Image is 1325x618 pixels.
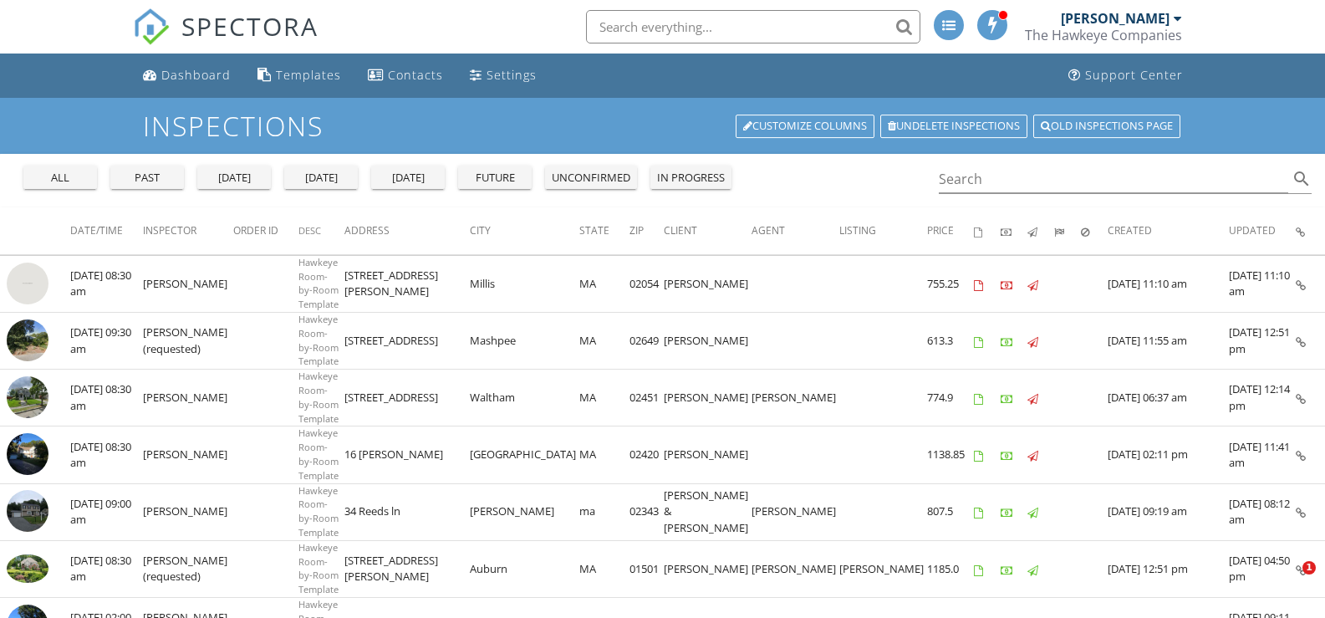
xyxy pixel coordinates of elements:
[839,207,927,254] th: Listing: Not sorted.
[470,223,491,237] span: City
[927,483,974,540] td: 807.5
[344,207,470,254] th: Address: Not sorted.
[752,370,839,426] td: [PERSON_NAME]
[70,483,143,540] td: [DATE] 09:00 am
[664,223,697,237] span: Client
[1302,561,1316,575] span: 1
[344,313,470,370] td: [STREET_ADDRESS]
[927,223,954,237] span: Price
[465,170,525,186] div: future
[143,313,233,370] td: [PERSON_NAME] (requested)
[470,483,579,540] td: [PERSON_NAME]
[664,255,752,312] td: [PERSON_NAME]
[752,223,785,237] span: Agent
[1229,540,1296,597] td: [DATE] 04:50 pm
[70,207,143,254] th: Date/Time: Not sorted.
[629,426,664,483] td: 02420
[629,223,644,237] span: Zip
[927,313,974,370] td: 613.3
[30,170,90,186] div: all
[133,23,319,58] a: SPECTORA
[1062,60,1190,91] a: Support Center
[664,313,752,370] td: [PERSON_NAME]
[579,255,629,312] td: MA
[344,426,470,483] td: 16 [PERSON_NAME]
[70,313,143,370] td: [DATE] 09:30 am
[1027,207,1054,254] th: Published: Not sorted.
[939,166,1289,193] input: Search
[470,370,579,426] td: Waltham
[133,8,170,45] img: The Best Home Inspection Software - Spectora
[110,166,184,189] button: past
[344,223,390,237] span: Address
[1108,313,1229,370] td: [DATE] 11:55 am
[650,166,731,189] button: in progress
[1033,115,1180,138] a: Old inspections page
[1085,67,1183,83] div: Support Center
[736,115,874,138] a: Customize Columns
[629,313,664,370] td: 02649
[552,170,630,186] div: unconfirmed
[7,490,48,532] img: 9350254%2Freports%2Fc1ddbddd-ab5f-4377-8d37-63eb1efdd2b8%2Fcover_photos%2F4sbIVtGuI37SF0auPBlz%2F...
[298,426,339,481] span: Hawkeye Room-by-Room Template
[284,166,358,189] button: [DATE]
[298,207,344,254] th: Desc: Not sorted.
[23,166,97,189] button: all
[143,255,233,312] td: [PERSON_NAME]
[298,541,339,595] span: Hawkeye Room-by-Room Template
[1108,540,1229,597] td: [DATE] 12:51 pm
[1108,223,1152,237] span: Created
[545,166,637,189] button: unconfirmed
[1229,483,1296,540] td: [DATE] 08:12 am
[70,540,143,597] td: [DATE] 08:30 am
[344,540,470,597] td: [STREET_ADDRESS][PERSON_NAME]
[143,111,1181,140] h1: Inspections
[470,207,579,254] th: City: Not sorted.
[1061,10,1170,27] div: [PERSON_NAME]
[579,426,629,483] td: MA
[233,223,278,237] span: Order ID
[143,540,233,597] td: [PERSON_NAME] (requested)
[161,67,231,83] div: Dashboard
[664,426,752,483] td: [PERSON_NAME]
[458,166,532,189] button: future
[470,255,579,312] td: Millis
[1229,207,1296,254] th: Updated: Not sorted.
[143,370,233,426] td: [PERSON_NAME]
[629,370,664,426] td: 02451
[579,207,629,254] th: State: Not sorted.
[1229,255,1296,312] td: [DATE] 11:10 am
[579,370,629,426] td: MA
[1229,426,1296,483] td: [DATE] 11:41 am
[1108,370,1229,426] td: [DATE] 06:37 am
[276,67,341,83] div: Templates
[361,60,450,91] a: Contacts
[1296,207,1325,254] th: Inspection Details: Not sorted.
[463,60,543,91] a: Settings
[664,207,752,254] th: Client: Not sorted.
[197,166,271,189] button: [DATE]
[1108,207,1229,254] th: Created: Not sorted.
[344,483,470,540] td: 34 Reeds ln
[752,483,839,540] td: [PERSON_NAME]
[143,207,233,254] th: Inspector: Not sorted.
[143,483,233,540] td: [PERSON_NAME]
[1229,313,1296,370] td: [DATE] 12:51 pm
[291,170,351,186] div: [DATE]
[298,224,321,237] span: Desc
[378,170,438,186] div: [DATE]
[251,60,348,91] a: Templates
[1108,255,1229,312] td: [DATE] 11:10 am
[880,115,1027,138] a: Undelete inspections
[664,540,752,597] td: [PERSON_NAME]
[629,483,664,540] td: 02343
[839,540,927,597] td: [PERSON_NAME]
[143,223,196,237] span: Inspector
[117,170,177,186] div: past
[344,255,470,312] td: [STREET_ADDRESS][PERSON_NAME]
[1054,207,1081,254] th: Submitted: Not sorted.
[487,67,537,83] div: Settings
[974,207,1001,254] th: Agreements signed: Not sorted.
[470,426,579,483] td: [GEOGRAPHIC_DATA]
[298,484,339,539] span: Hawkeye Room-by-Room Template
